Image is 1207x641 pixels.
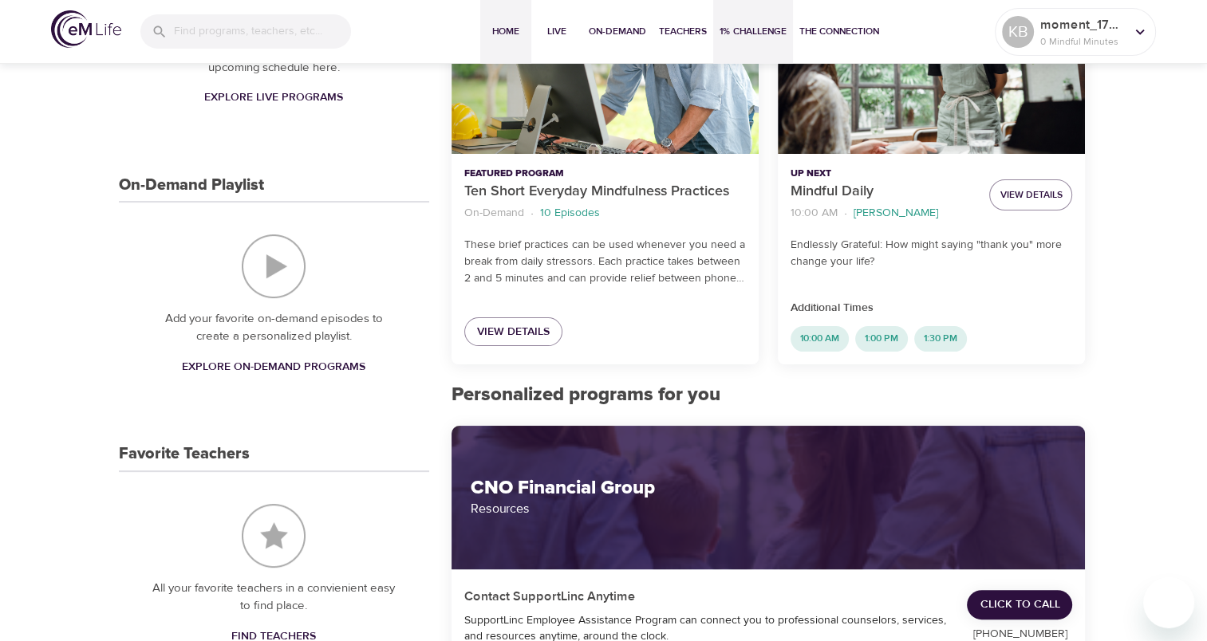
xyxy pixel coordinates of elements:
[174,14,351,49] input: Find programs, teachers, etc...
[198,83,349,112] a: Explore Live Programs
[464,237,746,287] p: These brief practices can be used whenever you need a break from daily stressors. Each practice t...
[855,332,908,345] span: 1:00 PM
[538,23,576,40] span: Live
[791,326,849,352] div: 10:00 AM
[791,167,976,181] p: Up Next
[204,88,343,108] span: Explore Live Programs
[1000,187,1062,203] span: View Details
[464,181,746,203] p: Ten Short Everyday Mindfulness Practices
[914,326,967,352] div: 1:30 PM
[242,504,306,568] img: Favorite Teachers
[471,477,1067,500] h2: CNO Financial Group
[487,23,525,40] span: Home
[471,499,1067,518] p: Resources
[151,580,397,615] p: All your favorite teachers in a convienient easy to find place.
[531,203,534,224] li: ·
[477,322,550,342] span: View Details
[540,205,600,222] p: 10 Episodes
[176,352,372,382] a: Explore On-Demand Programs
[452,383,1086,407] h2: Personalized programs for you
[791,181,976,203] p: Mindful Daily
[242,234,306,298] img: On-Demand Playlist
[791,205,838,222] p: 10:00 AM
[855,326,908,352] div: 1:00 PM
[1040,34,1125,49] p: 0 Mindful Minutes
[844,203,847,224] li: ·
[151,310,397,346] p: Add your favorite on-demand episodes to create a personalized playlist.
[914,332,967,345] span: 1:30 PM
[182,357,365,377] span: Explore On-Demand Programs
[989,179,1072,210] button: View Details
[791,203,976,224] nav: breadcrumb
[119,176,264,195] h3: On-Demand Playlist
[1002,16,1034,48] div: KB
[854,205,938,222] p: [PERSON_NAME]
[967,590,1072,619] a: Click to Call
[589,23,646,40] span: On-Demand
[1143,577,1194,628] iframe: Button to launch messaging window
[791,300,1072,317] p: Additional Times
[464,205,524,222] p: On-Demand
[791,237,1072,270] p: Endlessly Grateful: How might saying "thank you" more change your life?
[659,23,707,40] span: Teachers
[51,10,121,48] img: logo
[1040,15,1125,34] p: moment_1758633491
[119,445,250,463] h3: Favorite Teachers
[464,317,562,347] a: View Details
[980,595,1059,615] span: Click to Call
[799,23,879,40] span: The Connection
[720,23,787,40] span: 1% Challenge
[464,588,636,605] h5: Contact SupportLinc Anytime
[791,332,849,345] span: 10:00 AM
[464,203,746,224] nav: breadcrumb
[464,167,746,181] p: Featured Program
